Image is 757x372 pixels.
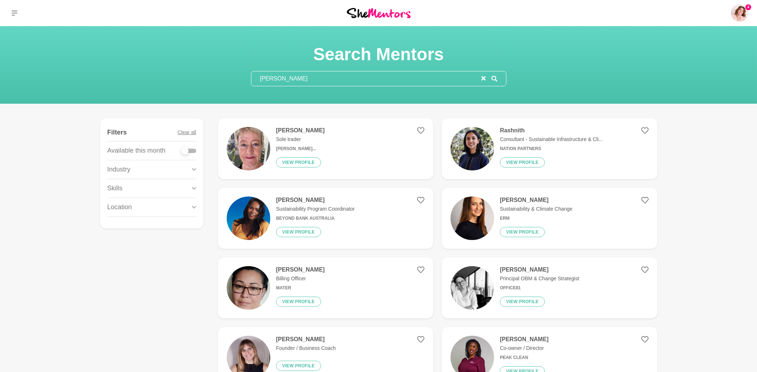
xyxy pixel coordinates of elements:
h6: [PERSON_NAME]... [276,146,325,152]
button: View profile [276,157,321,168]
h4: [PERSON_NAME] [276,336,336,343]
span: 4 [745,4,751,10]
img: f6d9242ecf4a53ce9fb23b2a94c840a83be6e6fe-336x447.jpg [227,127,270,170]
h6: Peak Clean [500,355,548,360]
img: 5e385532dc28f84880a743baa829348438bc249c-1707x2560.jpg [451,197,494,240]
h4: [PERSON_NAME] [500,336,548,343]
h4: [PERSON_NAME] [276,266,325,273]
img: Amanda Greenman [731,4,748,22]
img: 99cb35562bf5ddd20ceb69c63967c7dbe5e8de84-1003x1326.jpg [227,266,270,310]
p: Co-owner / Director [500,344,548,352]
a: [PERSON_NAME]Sole trader[PERSON_NAME]...View profile [218,118,433,179]
button: View profile [276,361,321,371]
h4: [PERSON_NAME] [276,197,355,204]
p: Available this month [107,146,166,156]
h6: Mater [276,285,325,291]
h4: [PERSON_NAME] [500,266,579,273]
h6: Beyond Bank Australia [276,216,355,221]
h1: Search Mentors [251,44,506,65]
a: [PERSON_NAME]Billing OfficerMaterView profile [218,257,433,318]
p: Location [107,202,132,212]
img: 8f67697d11548d7ae60cc4eb4bf27bda51c5aea1-1024x824.png [227,197,270,240]
h4: [PERSON_NAME] [276,127,325,134]
a: [PERSON_NAME]Sustainability & Climate ChangeERMView profile [442,188,657,249]
button: View profile [276,227,321,237]
p: Founder / Business Coach [276,344,336,352]
button: View profile [500,157,545,168]
a: Amanda Greenman4 [731,4,748,22]
h6: ERM [500,216,572,221]
p: Industry [107,165,131,174]
a: RashnithConsultant - Sustainable Infrastructure & Cli...Nation PartnersView profile [442,118,657,179]
button: View profile [276,297,321,307]
p: Sustainability & Climate Change [500,205,572,213]
button: View profile [500,297,545,307]
input: Search mentors [251,71,481,86]
p: Sustainability Program Coordinator [276,205,355,213]
h4: Filters [107,128,127,137]
h6: Office81 [500,285,579,291]
button: View profile [500,227,545,237]
h4: [PERSON_NAME] [500,197,572,204]
p: Billing Officer [276,275,325,282]
img: She Mentors Logo [347,8,411,18]
h4: Rashnith [500,127,603,134]
button: Clear all [178,124,196,141]
p: Principal OBM & Change Strategist [500,275,579,282]
img: 567180e8d4009792790a9fabe08dcd344b53df93-3024x4032.jpg [451,266,494,310]
h6: Nation Partners [500,146,603,152]
img: 8d8dd07005649bc17060f370b8a977ce5169ad0b-1600x1600.jpg [451,127,494,170]
a: [PERSON_NAME]Principal OBM & Change StrategistOffice81View profile [442,257,657,318]
p: Consultant - Sustainable Infrastructure & Cli... [500,136,603,143]
p: Skills [107,183,123,193]
p: Sole trader [276,136,325,143]
a: [PERSON_NAME]Sustainability Program CoordinatorBeyond Bank AustraliaView profile [218,188,433,249]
